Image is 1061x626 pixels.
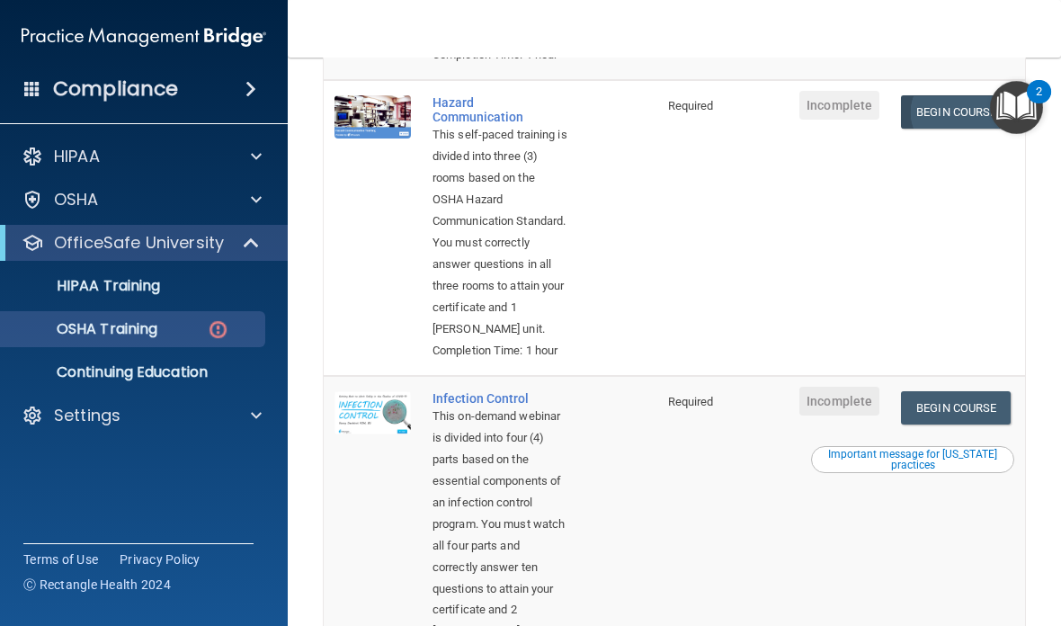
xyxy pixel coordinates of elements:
[811,446,1014,473] button: Read this if you are a dental practitioner in the state of CA
[22,232,261,254] a: OfficeSafe University
[12,320,157,338] p: OSHA Training
[23,576,171,594] span: Ⓒ Rectangle Health 2024
[12,363,257,381] p: Continuing Education
[12,277,160,295] p: HIPAA Training
[54,189,99,210] p: OSHA
[432,340,567,362] div: Completion Time: 1 hour
[990,81,1043,134] button: Open Resource Center, 2 new notifications
[120,550,201,568] a: Privacy Policy
[1036,92,1042,115] div: 2
[22,146,262,167] a: HIPAA
[54,232,224,254] p: OfficeSafe University
[814,449,1012,470] div: Important message for [US_STATE] practices
[901,95,1011,129] a: Begin Course
[668,395,714,408] span: Required
[432,95,567,124] a: Hazard Communication
[54,146,100,167] p: HIPAA
[799,91,879,120] span: Incomplete
[668,99,714,112] span: Required
[23,550,98,568] a: Terms of Use
[207,318,229,341] img: danger-circle.6113f641.png
[22,405,262,426] a: Settings
[22,19,266,55] img: PMB logo
[901,391,1011,425] a: Begin Course
[799,387,879,416] span: Incomplete
[53,76,178,102] h4: Compliance
[22,189,262,210] a: OSHA
[432,124,567,340] div: This self-paced training is divided into three (3) rooms based on the OSHA Hazard Communication S...
[971,502,1039,570] iframe: Drift Widget Chat Controller
[432,391,567,406] a: Infection Control
[54,405,120,426] p: Settings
